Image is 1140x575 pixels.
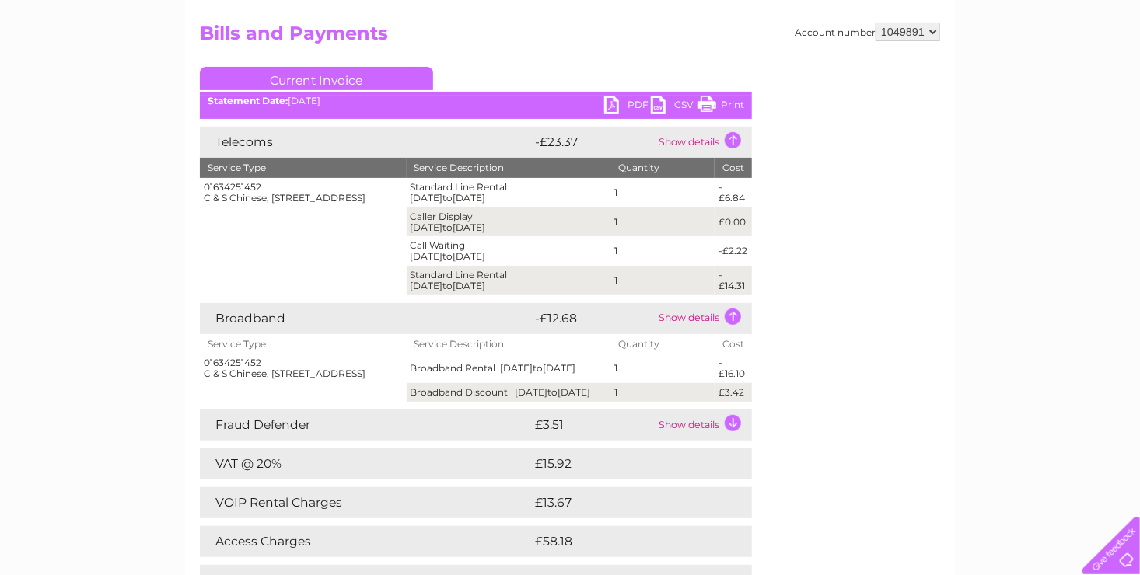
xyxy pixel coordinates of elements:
[443,192,453,204] span: to
[443,250,453,262] span: to
[204,357,403,379] div: 01634251452 C & S Chinese, [STREET_ADDRESS]
[1005,66,1027,78] a: Blog
[531,409,655,441] td: £3.51
[610,158,715,178] th: Quantity
[443,221,453,233] span: to
[407,158,611,178] th: Service Description
[610,266,715,295] td: 1
[610,207,715,237] td: 1
[200,487,531,518] td: VOIP Rental Charges
[531,448,719,479] td: £15.92
[949,66,995,78] a: Telecoms
[715,178,752,207] td: -£6.84
[1037,66,1075,78] a: Contact
[204,9,939,75] div: Clear Business is a trading name of Verastar Limited (registered in [GEOGRAPHIC_DATA] No. 3667643...
[715,207,752,237] td: £0.00
[715,158,752,178] th: Cost
[533,362,544,374] span: to
[610,334,715,354] th: Quantity
[715,334,752,354] th: Cost
[200,334,407,354] th: Service Type
[200,158,407,178] th: Service Type
[200,23,940,52] h2: Bills and Payments
[407,383,611,402] td: Broadband Discount [DATE] [DATE]
[200,448,531,479] td: VAT @ 20%
[531,526,719,557] td: £58.18
[655,127,752,158] td: Show details
[905,66,939,78] a: Energy
[610,236,715,266] td: 1
[715,236,752,266] td: -£2.22
[610,178,715,207] td: 1
[715,354,752,383] td: -£16.10
[200,127,531,158] td: Telecoms
[407,207,611,237] td: Caller Display [DATE] [DATE]
[407,236,611,266] td: Call Waiting [DATE] [DATE]
[715,383,752,402] td: £3.42
[407,178,611,207] td: Standard Line Rental [DATE] [DATE]
[604,96,651,118] a: PDF
[443,280,453,291] span: to
[655,303,752,334] td: Show details
[204,182,403,204] div: 01634251452 C & S Chinese, [STREET_ADDRESS]
[208,95,288,106] b: Statement Date:
[548,386,558,398] span: to
[847,8,954,27] a: 0333 014 3131
[407,334,611,354] th: Service Description
[1089,66,1125,78] a: Log out
[531,127,655,158] td: -£23.37
[407,354,611,383] td: Broadband Rental [DATE] [DATE]
[715,266,752,295] td: -£14.31
[531,487,719,518] td: £13.67
[610,383,715,402] td: 1
[531,303,655,334] td: -£12.68
[200,526,531,557] td: Access Charges
[866,66,896,78] a: Water
[795,23,940,41] div: Account number
[200,96,752,106] div: [DATE]
[200,409,531,441] td: Fraud Defender
[610,354,715,383] td: 1
[651,96,698,118] a: CSV
[655,409,752,441] td: Show details
[40,40,119,88] img: logo.png
[200,67,433,90] a: Current Invoice
[698,96,744,118] a: Print
[200,303,531,334] td: Broadband
[407,266,611,295] td: Standard Line Rental [DATE] [DATE]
